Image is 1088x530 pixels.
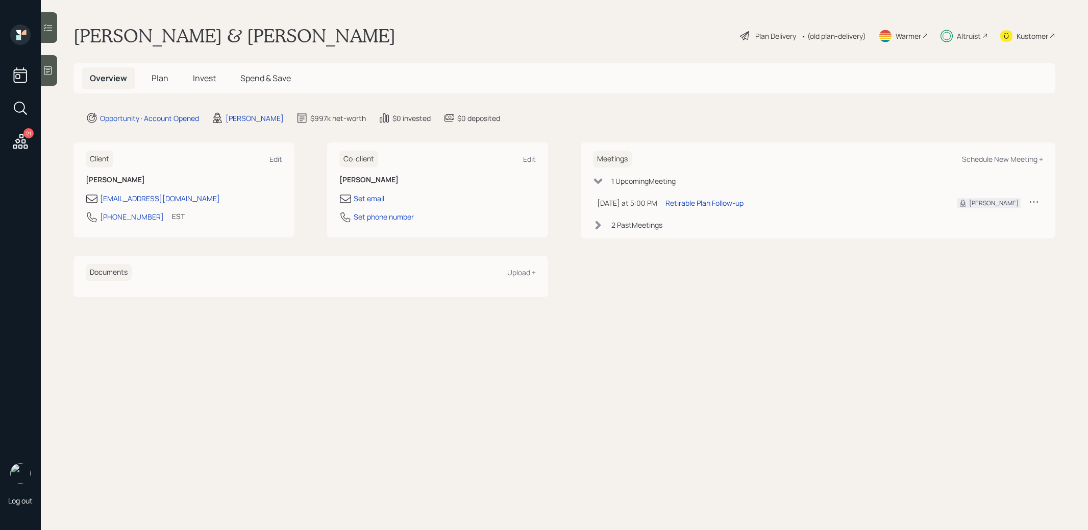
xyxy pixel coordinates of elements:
div: EST [172,211,185,222]
div: Opportunity · Account Opened [100,113,199,124]
h1: [PERSON_NAME] & [PERSON_NAME] [73,25,395,47]
div: Upload + [507,268,536,277]
div: [EMAIL_ADDRESS][DOMAIN_NAME] [100,193,220,204]
div: Log out [8,496,33,505]
div: Set phone number [354,211,414,222]
h6: Meetings [593,151,632,167]
div: Retirable Plan Follow-up [665,198,744,208]
h6: Co-client [339,151,378,167]
div: Schedule New Meeting + [962,154,1043,164]
h6: [PERSON_NAME] [339,176,536,184]
div: Set email [354,193,384,204]
div: $997k net-worth [310,113,366,124]
div: Altruist [957,31,981,41]
div: [PERSON_NAME] [226,113,284,124]
div: Warmer [896,31,921,41]
span: Invest [193,73,216,84]
img: treva-nostdahl-headshot.png [10,463,31,484]
div: [PHONE_NUMBER] [100,211,164,222]
span: Spend & Save [240,73,291,84]
div: 1 Upcoming Meeting [611,176,676,186]
span: Overview [90,73,127,84]
div: • (old plan-delivery) [801,31,866,41]
div: Plan Delivery [755,31,796,41]
div: Edit [269,154,282,164]
div: 2 Past Meeting s [611,220,662,230]
div: Edit [523,154,536,164]
span: Plan [152,73,168,84]
h6: Client [86,151,113,167]
div: $0 invested [392,113,431,124]
div: Kustomer [1017,31,1048,41]
div: 21 [23,128,34,138]
div: [DATE] at 5:00 PM [597,198,657,208]
h6: Documents [86,264,132,281]
div: [PERSON_NAME] [969,199,1019,208]
h6: [PERSON_NAME] [86,176,282,184]
div: $0 deposited [457,113,500,124]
